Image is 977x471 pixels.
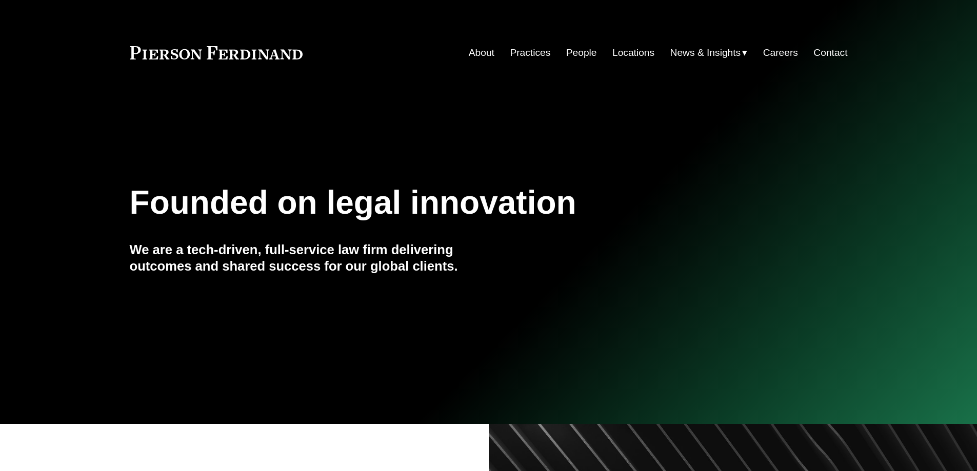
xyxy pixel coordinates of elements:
a: Practices [510,43,550,63]
a: Contact [813,43,847,63]
a: folder dropdown [670,43,748,63]
a: About [469,43,494,63]
a: People [566,43,597,63]
h4: We are a tech-driven, full-service law firm delivering outcomes and shared success for our global... [130,241,489,275]
a: Careers [763,43,798,63]
h1: Founded on legal innovation [130,184,728,221]
a: Locations [612,43,654,63]
span: News & Insights [670,44,741,62]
